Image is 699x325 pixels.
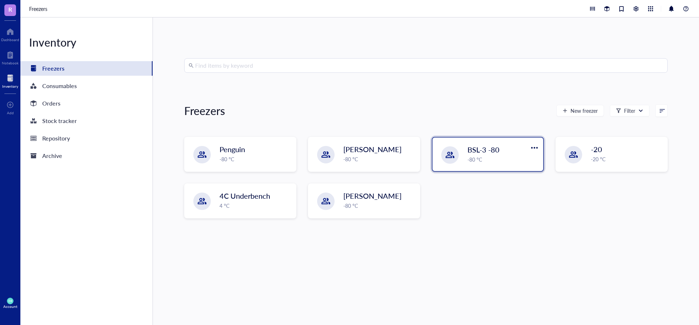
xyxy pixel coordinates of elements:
[8,5,12,14] span: R
[42,116,77,126] div: Stock tracker
[591,144,602,154] span: -20
[2,72,18,88] a: Inventory
[20,35,153,49] div: Inventory
[2,61,19,65] div: Notebook
[20,61,153,76] a: Freezers
[1,37,19,42] div: Dashboard
[20,114,153,128] a: Stock tracker
[42,98,60,108] div: Orders
[184,103,225,118] div: Freezers
[624,107,635,115] div: Filter
[20,79,153,93] a: Consumables
[8,300,12,303] span: DR
[29,5,49,13] a: Freezers
[20,131,153,146] a: Repository
[220,191,270,201] span: 4C Underbench
[467,144,499,155] span: BSL-3 -80
[591,155,663,163] div: -20 °C
[42,63,64,74] div: Freezers
[467,155,539,163] div: -80 °C
[343,202,415,210] div: -80 °C
[42,133,70,143] div: Repository
[343,191,402,201] span: [PERSON_NAME]
[3,304,17,309] div: Account
[570,108,598,114] span: New freezer
[556,105,604,116] button: New freezer
[42,151,62,161] div: Archive
[220,155,292,163] div: -80 °C
[2,49,19,65] a: Notebook
[220,202,292,210] div: 4 °C
[2,84,18,88] div: Inventory
[20,96,153,111] a: Orders
[7,111,14,115] div: Add
[343,155,415,163] div: -80 °C
[220,144,245,154] span: Penguin
[343,144,402,154] span: [PERSON_NAME]
[20,148,153,163] a: Archive
[1,26,19,42] a: Dashboard
[42,81,77,91] div: Consumables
